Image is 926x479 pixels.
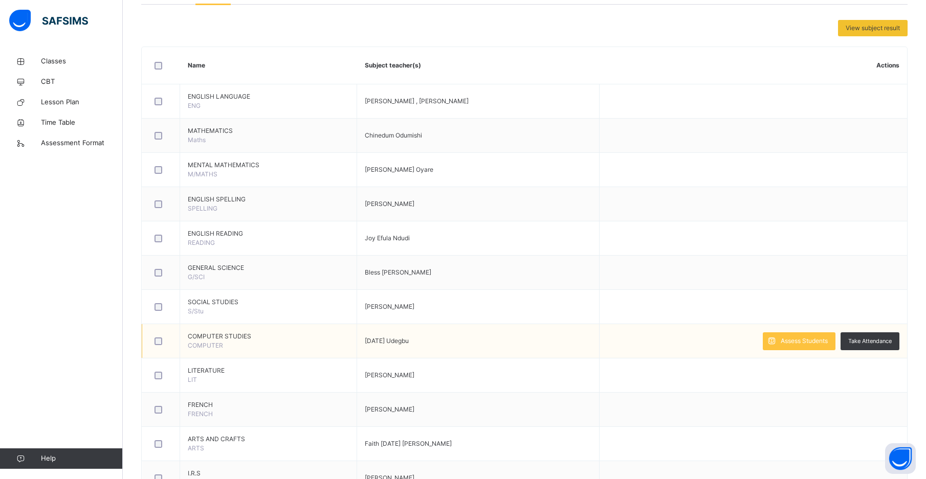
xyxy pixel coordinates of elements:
[365,268,431,276] span: Bless [PERSON_NAME]
[188,469,349,478] span: I.R.S
[188,366,349,375] span: LITERATURE
[188,307,204,315] span: S/Stu
[365,405,414,413] span: [PERSON_NAME]
[41,56,123,66] span: Classes
[848,337,892,346] span: Take Attendance
[188,410,213,418] span: FRENCH
[599,47,907,84] th: Actions
[41,453,122,464] span: Help
[41,97,123,107] span: Lesson Plan
[41,138,123,148] span: Assessment Format
[180,47,357,84] th: Name
[188,444,204,452] span: ARTS
[188,332,349,341] span: COMPUTER STUDIES
[188,229,349,238] span: ENGLISH READING
[188,263,349,272] span: GENERAL SCIENCE
[365,440,452,447] span: Faith [DATE] [PERSON_NAME]
[188,170,217,178] span: M/MATHS
[365,166,433,173] span: [PERSON_NAME] Oyare
[188,204,217,212] span: SPELLING
[9,10,88,31] img: safsims
[357,47,599,84] th: Subject teacher(s)
[188,239,215,246] span: READING
[188,161,349,170] span: MENTAL MATHEMATICS
[365,337,409,345] span: [DATE] Udegbu
[365,234,410,242] span: Joy Efula Ndudi
[41,77,123,87] span: CBT
[188,376,197,383] span: LIT
[188,92,349,101] span: ENGLISH LANGUAGE
[885,443,916,474] button: Open asap
[188,435,349,444] span: ARTS AND CRAFTS
[188,136,206,144] span: Maths
[188,298,349,307] span: SOCIAL STUDIES
[365,131,422,139] span: Chinedum Odumishi
[188,126,349,135] span: MATHEMATICS
[188,102,201,109] span: ENG
[781,336,828,346] span: Assess Students
[188,341,223,349] span: COMPUTER
[365,303,414,310] span: [PERSON_NAME]
[365,371,414,379] span: [PERSON_NAME]
[846,24,900,33] span: View subject result
[188,195,349,204] span: ENGLISH SPELLING
[188,273,205,281] span: G/SCI
[41,118,123,128] span: Time Table
[365,200,414,208] span: [PERSON_NAME]
[365,97,469,105] span: [PERSON_NAME] , [PERSON_NAME]
[188,400,349,409] span: FRENCH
